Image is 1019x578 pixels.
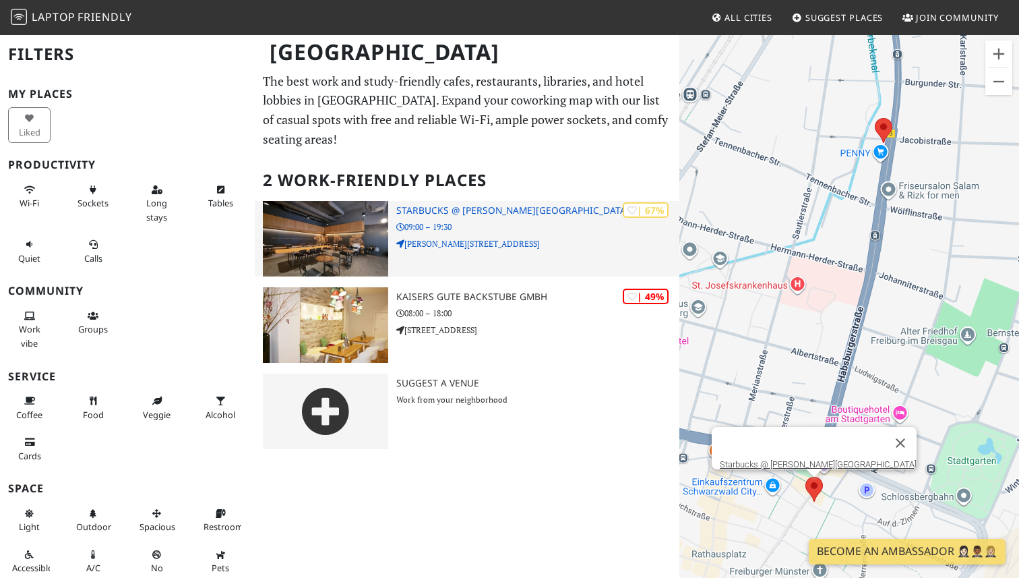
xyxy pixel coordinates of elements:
button: Close [884,427,917,459]
button: Work vibe [8,305,51,354]
span: Laptop [32,9,75,24]
p: [PERSON_NAME][STREET_ADDRESS] [396,237,679,250]
span: Friendly [78,9,131,24]
a: LaptopFriendly LaptopFriendly [11,6,132,30]
button: Light [8,502,51,538]
a: All Cities [706,5,778,30]
h3: Starbucks @ [PERSON_NAME][GEOGRAPHIC_DATA] [396,205,679,216]
button: Cards [8,431,51,467]
button: Alcohol [199,390,242,426]
button: Spacious [135,502,178,538]
span: Spacious [140,521,175,533]
span: Video/audio calls [84,252,102,264]
span: Work-friendly tables [208,197,233,209]
button: Tables [199,179,242,214]
a: Become an Ambassador 🤵🏻‍♀️🤵🏾‍♂️🤵🏼‍♀️ [809,539,1006,565]
button: Zoom in [985,40,1012,67]
span: All Cities [724,11,772,24]
button: Sockets [72,179,115,214]
span: Accessible [12,562,53,574]
span: Restroom [204,521,243,533]
button: Wi-Fi [8,179,51,214]
a: Join Community [897,5,1004,30]
h2: Filters [8,34,247,75]
button: Groups [72,305,115,341]
span: Group tables [78,323,108,335]
p: The best work and study-friendly cafes, restaurants, libraries, and hotel lobbies in [GEOGRAPHIC_... [263,71,671,149]
button: Veggie [135,390,178,426]
div: | 67% [623,202,669,218]
h3: Service [8,370,247,383]
img: Starbucks @ Kaiser-Joseph-Straße [263,201,388,277]
span: Natural light [19,521,40,533]
img: LaptopFriendly [11,9,27,25]
button: Calls [72,233,115,269]
span: Stable Wi-Fi [20,197,39,209]
button: Long stays [135,179,178,228]
button: Quiet [8,233,51,269]
p: 08:00 – 18:00 [396,307,679,320]
span: Food [83,409,104,421]
a: Suggest Places [786,5,889,30]
a: Suggest a Venue Work from your neighborhood [255,374,679,449]
span: Pet friendly [212,562,229,574]
span: Long stays [146,197,167,223]
span: Power sockets [78,197,109,209]
h3: Space [8,482,247,495]
a: Kaisers Gute Backstube GmbH | 49% Kaisers Gute Backstube GmbH 08:00 – 18:00 [STREET_ADDRESS] [255,287,679,363]
h3: Suggest a Venue [396,378,679,389]
span: Outdoor area [76,521,111,533]
button: Zoom out [985,68,1012,95]
img: gray-place-d2bdb4477600e061c01bd816cc0f2ef0cfcb1ca9e3ad78868dd16fb2af073a21.png [263,374,388,449]
h3: Community [8,285,247,297]
span: Suggest Places [805,11,884,24]
h3: Kaisers Gute Backstube GmbH [396,291,679,303]
img: Kaisers Gute Backstube GmbH [263,287,388,363]
a: Starbucks @ Kaiser-Joseph-Straße | 67% Starbucks @ [PERSON_NAME][GEOGRAPHIC_DATA] 09:00 – 19:30 [... [255,201,679,277]
div: | 49% [623,289,669,304]
button: Coffee [8,390,51,426]
span: People working [19,323,40,349]
span: Quiet [18,252,40,264]
h2: 2 Work-Friendly Places [263,160,671,201]
p: 09:00 – 19:30 [396,221,679,233]
p: Work from your neighborhood [396,393,679,406]
span: Alcohol [206,409,235,421]
h3: My Places [8,88,247,100]
span: Credit cards [18,450,41,462]
h1: [GEOGRAPHIC_DATA] [259,34,677,71]
a: Starbucks @ [PERSON_NAME][GEOGRAPHIC_DATA] [720,459,917,469]
span: Veggie [143,409,171,421]
button: Food [72,390,115,426]
span: Coffee [16,409,42,421]
span: Air conditioned [86,562,100,574]
span: Join Community [916,11,999,24]
h3: Productivity [8,158,247,171]
button: Outdoor [72,502,115,538]
p: [STREET_ADDRESS] [396,324,679,337]
button: Restroom [199,502,242,538]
